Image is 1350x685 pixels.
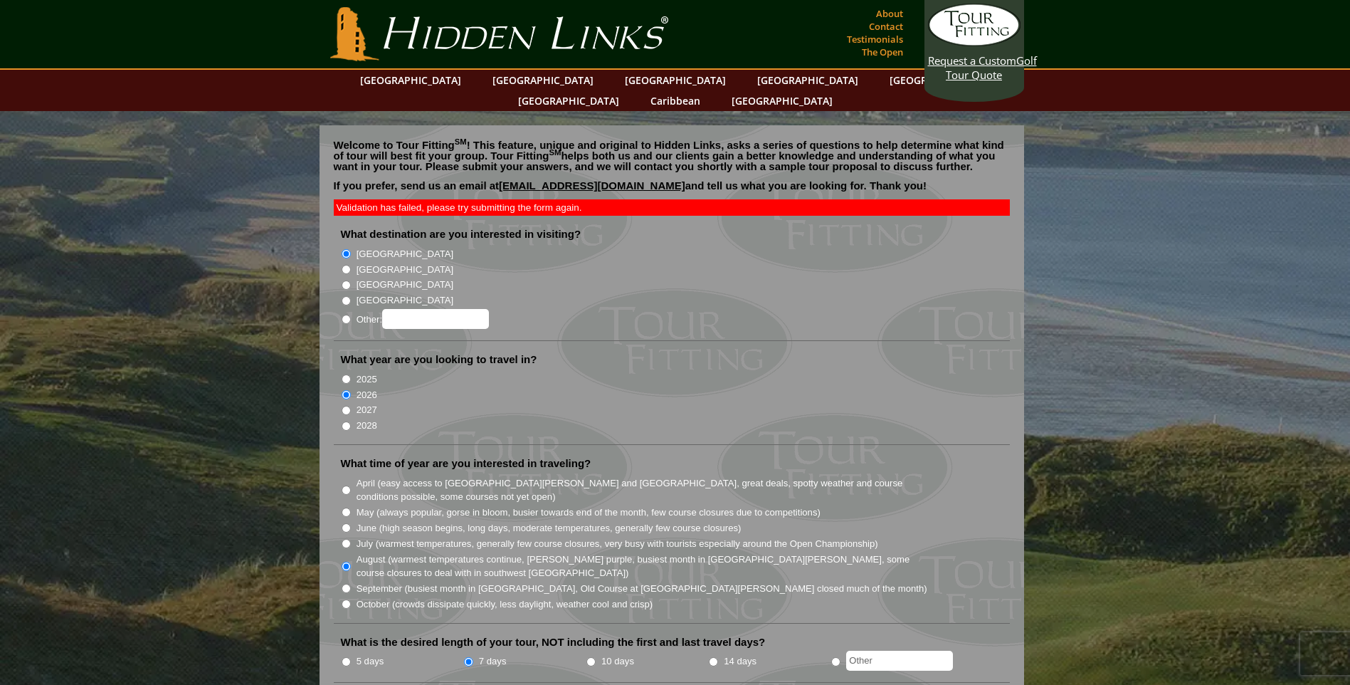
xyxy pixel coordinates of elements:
span: Request a Custom [928,53,1016,68]
label: May (always popular, gorse in bloom, busier towards end of the month, few course closures due to ... [357,506,821,520]
label: What destination are you interested in visiting? [341,227,581,241]
sup: SM [455,137,467,146]
label: Other: [357,309,489,329]
label: [GEOGRAPHIC_DATA] [357,263,453,277]
label: [GEOGRAPHIC_DATA] [357,293,453,308]
a: [GEOGRAPHIC_DATA] [511,90,626,111]
label: [GEOGRAPHIC_DATA] [357,247,453,261]
label: What is the desired length of your tour, NOT including the first and last travel days? [341,635,766,649]
label: 2026 [357,388,377,402]
label: October (crowds dissipate quickly, less daylight, weather cool and crisp) [357,597,653,612]
a: Contact [865,16,907,36]
label: 2027 [357,403,377,417]
a: [GEOGRAPHIC_DATA] [618,70,733,90]
label: What time of year are you interested in traveling? [341,456,591,471]
a: [GEOGRAPHIC_DATA] [882,70,998,90]
a: Request a CustomGolf Tour Quote [928,4,1021,82]
label: [GEOGRAPHIC_DATA] [357,278,453,292]
p: Welcome to Tour Fitting ! This feature, unique and original to Hidden Links, asks a series of que... [334,140,1010,172]
a: Testimonials [843,29,907,49]
a: [GEOGRAPHIC_DATA] [724,90,840,111]
label: 14 days [724,654,756,669]
label: August (warmest temperatures continue, [PERSON_NAME] purple, busiest month in [GEOGRAPHIC_DATA][P... [357,553,929,580]
input: Other: [382,309,489,329]
label: June (high season begins, long days, moderate temperatures, generally few course closures) [357,521,742,535]
label: April (easy access to [GEOGRAPHIC_DATA][PERSON_NAME] and [GEOGRAPHIC_DATA], great deals, spotty w... [357,476,929,504]
input: Other [846,651,953,671]
label: 5 days [357,654,384,669]
a: [GEOGRAPHIC_DATA] [353,70,468,90]
label: 10 days [601,654,634,669]
label: July (warmest temperatures, generally few course closures, very busy with tourists especially aro... [357,537,878,551]
sup: SM [549,148,561,157]
label: 7 days [479,654,507,669]
label: September (busiest month in [GEOGRAPHIC_DATA], Old Course at [GEOGRAPHIC_DATA][PERSON_NAME] close... [357,582,927,596]
label: 2025 [357,372,377,387]
a: About [872,4,907,23]
a: Caribbean [643,90,707,111]
a: [EMAIL_ADDRESS][DOMAIN_NAME] [499,179,685,192]
div: Validation has failed, please try submitting the form again. [334,199,1010,216]
label: What year are you looking to travel in? [341,352,537,367]
a: The Open [858,42,907,62]
a: [GEOGRAPHIC_DATA] [485,70,601,90]
p: If you prefer, send us an email at and tell us what you are looking for. Thank you! [334,180,1010,202]
a: [GEOGRAPHIC_DATA] [750,70,865,90]
label: 2028 [357,419,377,433]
